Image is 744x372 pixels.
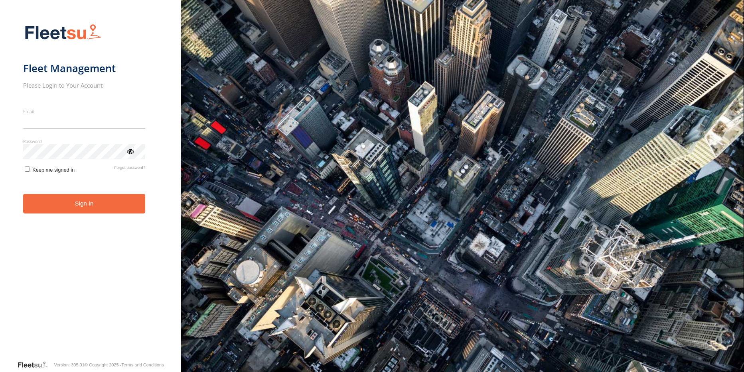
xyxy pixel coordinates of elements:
[23,62,146,75] h1: Fleet Management
[85,362,164,367] div: © Copyright 2025 -
[23,22,103,43] img: Fleetsu
[32,167,75,173] span: Keep me signed in
[23,138,146,144] label: Password
[25,166,30,172] input: Keep me signed in
[126,147,134,155] div: ViewPassword
[17,361,54,369] a: Visit our Website
[114,165,145,173] a: Forgot password?
[23,108,146,114] label: Email
[121,362,164,367] a: Terms and Conditions
[23,81,146,89] h2: Please Login to Your Account
[23,19,158,360] form: main
[54,362,84,367] div: Version: 305.01
[23,194,146,213] button: Sign in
